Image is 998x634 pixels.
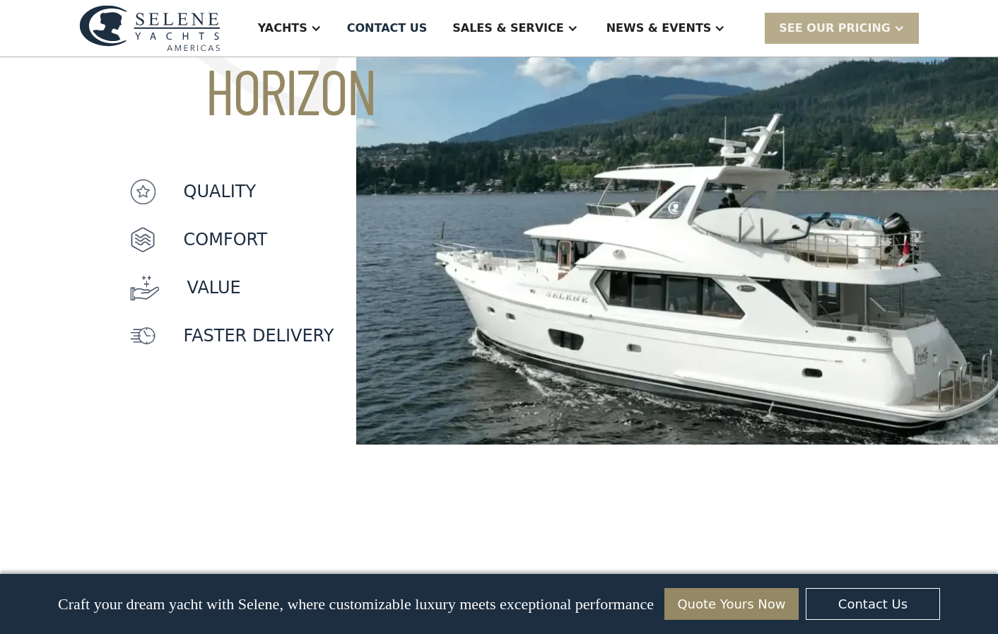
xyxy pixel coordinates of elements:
p: quality [184,179,257,204]
div: Contact US [347,20,428,37]
div: SEE Our Pricing [779,20,891,37]
a: Contact Us [806,588,940,620]
img: icon [130,323,155,348]
div: News & EVENTS [606,20,712,37]
img: icon [130,227,155,252]
p: value [187,275,241,300]
img: icon [130,275,159,300]
p: Comfort [184,227,268,252]
img: icon [130,179,155,204]
div: SEE Our Pricing [765,13,919,43]
div: Sales & Service [452,20,563,37]
p: faster delivery [184,323,334,348]
img: logo [79,5,221,51]
div: Yachts [258,20,307,37]
span: HORIZON [130,59,405,122]
a: Quote Yours Now [664,588,799,620]
p: Craft your dream yacht with Selene, where customizable luxury meets exceptional performance [58,595,654,614]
